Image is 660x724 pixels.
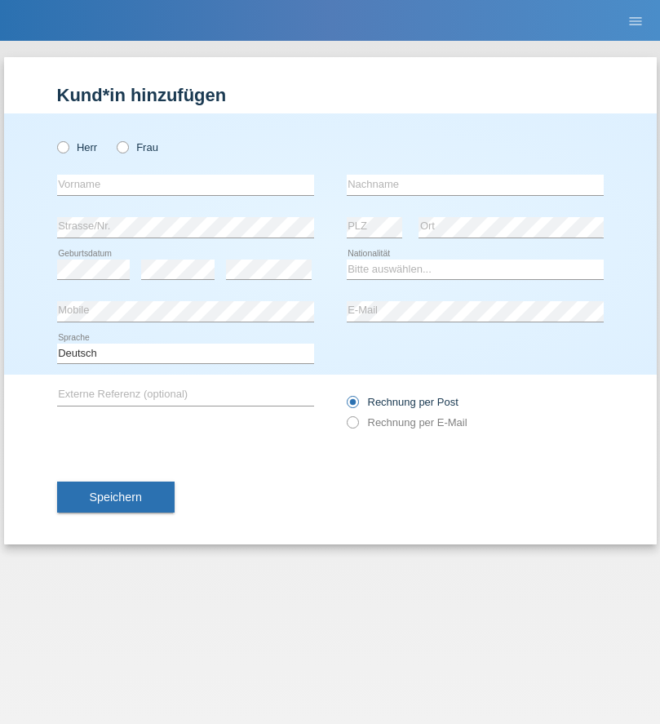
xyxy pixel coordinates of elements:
[57,85,604,105] h1: Kund*in hinzufügen
[347,416,357,437] input: Rechnung per E-Mail
[347,396,458,408] label: Rechnung per Post
[57,141,68,152] input: Herr
[117,141,158,153] label: Frau
[619,16,652,25] a: menu
[57,482,175,513] button: Speichern
[347,416,467,429] label: Rechnung per E-Mail
[90,491,142,504] span: Speichern
[347,396,357,416] input: Rechnung per Post
[627,13,644,29] i: menu
[57,141,98,153] label: Herr
[117,141,127,152] input: Frau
